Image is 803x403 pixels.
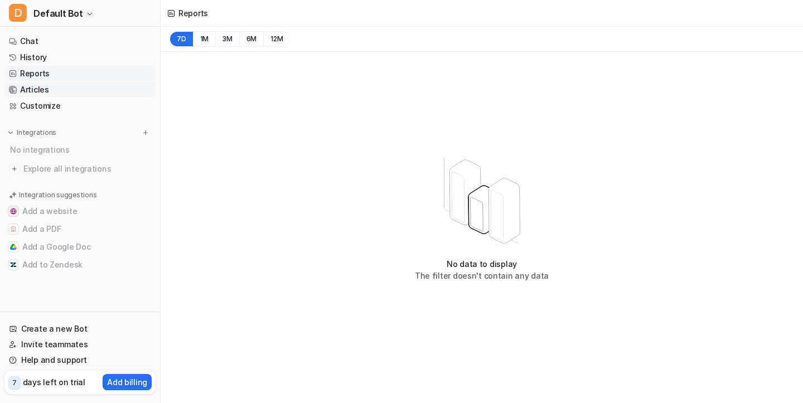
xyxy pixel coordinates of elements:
[415,258,549,270] p: No data to display
[4,202,156,220] button: Add a websiteAdd a website
[178,7,208,19] div: Reports
[239,31,264,47] button: 6M
[4,321,156,337] a: Create a new Bot
[215,31,239,47] button: 3M
[4,33,156,49] a: Chat
[170,31,193,47] button: 7D
[10,244,17,250] img: Add a Google Doc
[4,161,156,177] a: Explore all integrations
[10,208,17,215] img: Add a website
[415,270,549,281] p: The filter doesn't contain any data
[19,190,96,200] p: Integration suggestions
[4,337,156,352] a: Invite teammates
[4,50,156,65] a: History
[107,376,147,388] p: Add billing
[263,31,290,47] button: 12M
[4,66,156,81] a: Reports
[10,261,17,268] img: Add to Zendesk
[23,160,151,178] span: Explore all integrations
[103,374,152,390] button: Add billing
[4,238,156,256] button: Add a Google DocAdd a Google Doc
[4,220,156,238] button: Add a PDFAdd a PDF
[23,376,85,388] p: days left on trial
[142,129,149,137] img: menu_add.svg
[7,140,156,159] div: No integrations
[33,6,83,21] span: Default Bot
[4,82,156,98] a: Articles
[17,128,56,137] p: Integrations
[9,163,20,174] img: explore all integrations
[7,129,14,137] img: expand menu
[193,31,216,47] button: 1M
[9,4,27,22] span: D
[12,378,17,388] p: 7
[4,352,156,368] a: Help and support
[4,98,156,114] a: Customize
[4,127,60,138] button: Integrations
[4,256,156,274] button: Add to ZendeskAdd to Zendesk
[10,226,17,232] img: Add a PDF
